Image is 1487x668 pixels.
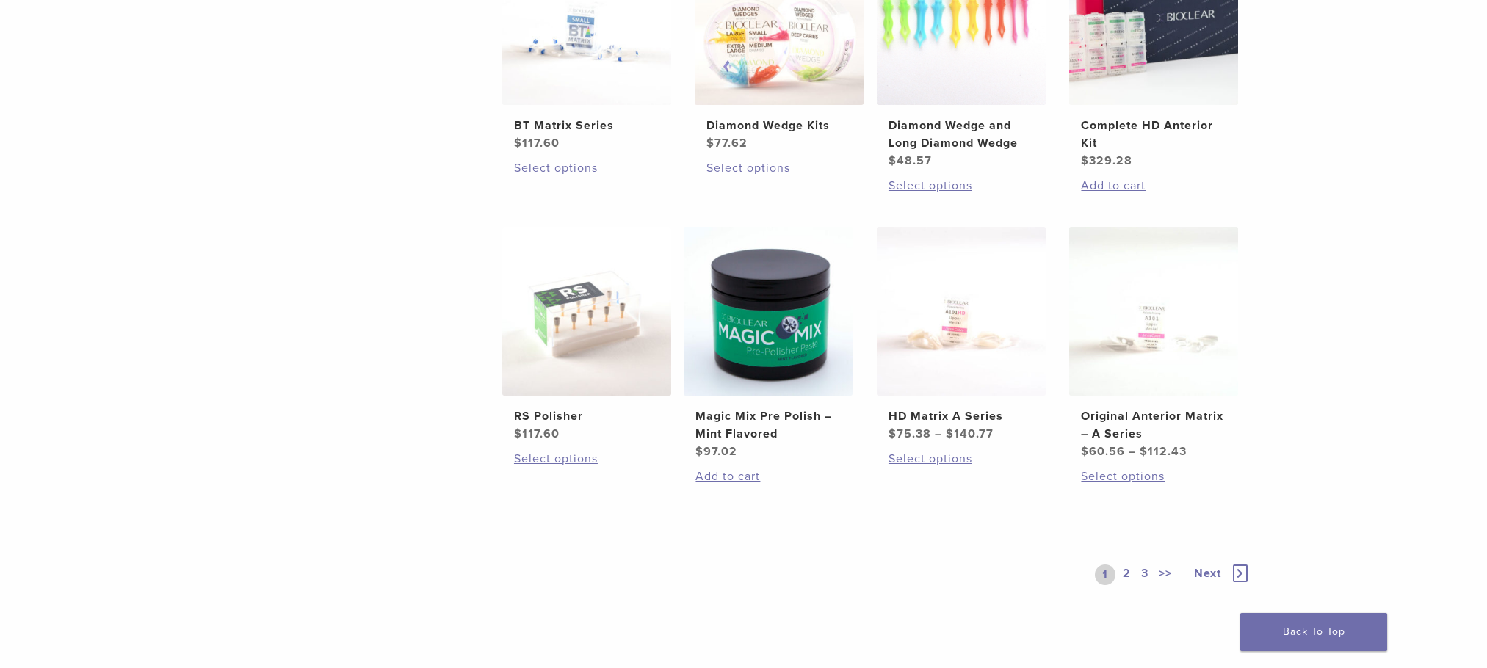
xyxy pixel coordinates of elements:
[706,159,852,177] a: Select options for “Diamond Wedge Kits”
[1120,564,1134,585] a: 2
[1081,153,1132,168] bdi: 329.28
[1069,227,1238,396] img: Original Anterior Matrix - A Series
[1081,117,1226,152] h2: Complete HD Anterior Kit
[514,426,560,441] bdi: 117.60
[514,407,659,425] h2: RS Polisher
[1081,177,1226,195] a: Add to cart: “Complete HD Anterior Kit”
[1140,444,1187,459] bdi: 112.43
[1081,153,1089,168] span: $
[706,117,852,134] h2: Diamond Wedge Kits
[683,227,854,460] a: Magic Mix Pre Polish - Mint FlavoredMagic Mix Pre Polish – Mint Flavored $97.02
[1095,564,1115,585] a: 1
[1194,566,1221,581] span: Next
[876,227,1047,443] a: HD Matrix A SeriesHD Matrix A Series
[1068,227,1240,460] a: Original Anterior Matrix - A SeriesOriginal Anterior Matrix – A Series
[514,136,560,150] bdi: 117.60
[1081,407,1226,443] h2: Original Anterior Matrix – A Series
[1129,444,1136,459] span: –
[1081,468,1226,485] a: Select options for “Original Anterior Matrix - A Series”
[695,444,737,459] bdi: 97.02
[502,227,671,396] img: RS Polisher
[889,153,897,168] span: $
[1140,444,1148,459] span: $
[1081,444,1089,459] span: $
[1240,613,1387,651] a: Back To Top
[514,426,522,441] span: $
[695,407,841,443] h2: Magic Mix Pre Polish – Mint Flavored
[695,468,841,485] a: Add to cart: “Magic Mix Pre Polish - Mint Flavored”
[889,450,1034,468] a: Select options for “HD Matrix A Series”
[889,117,1034,152] h2: Diamond Wedge and Long Diamond Wedge
[514,117,659,134] h2: BT Matrix Series
[706,136,714,150] span: $
[514,450,659,468] a: Select options for “RS Polisher”
[706,136,748,150] bdi: 77.62
[1138,564,1151,585] a: 3
[695,444,703,459] span: $
[889,177,1034,195] a: Select options for “Diamond Wedge and Long Diamond Wedge”
[502,227,673,443] a: RS PolisherRS Polisher $117.60
[889,153,932,168] bdi: 48.57
[1081,444,1125,459] bdi: 60.56
[684,227,853,396] img: Magic Mix Pre Polish - Mint Flavored
[889,426,897,441] span: $
[935,426,942,441] span: –
[877,227,1046,396] img: HD Matrix A Series
[946,426,994,441] bdi: 140.77
[889,407,1034,425] h2: HD Matrix A Series
[1156,564,1175,585] a: >>
[514,159,659,177] a: Select options for “BT Matrix Series”
[946,426,954,441] span: $
[889,426,931,441] bdi: 75.38
[514,136,522,150] span: $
